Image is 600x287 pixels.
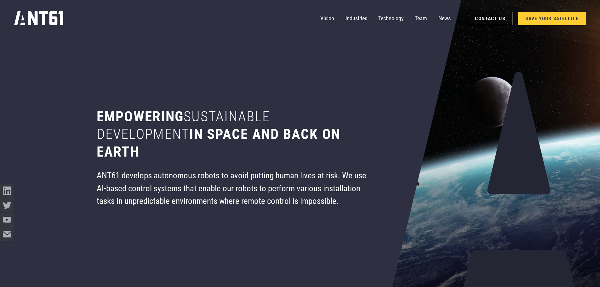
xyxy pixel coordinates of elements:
a: SAVE YOUR SATELLITE [518,12,586,25]
a: Contact Us [468,12,512,25]
a: Technology [378,11,403,26]
a: Industries [346,11,367,26]
a: Team [415,11,427,26]
a: News [438,11,451,26]
div: ANT61 develops autonomous robots to avoid putting human lives at risk. We use AI-based control sy... [97,169,369,207]
a: home [14,9,64,28]
a: Vision [320,11,334,26]
h1: Empowering in space and back on earth [97,108,369,161]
